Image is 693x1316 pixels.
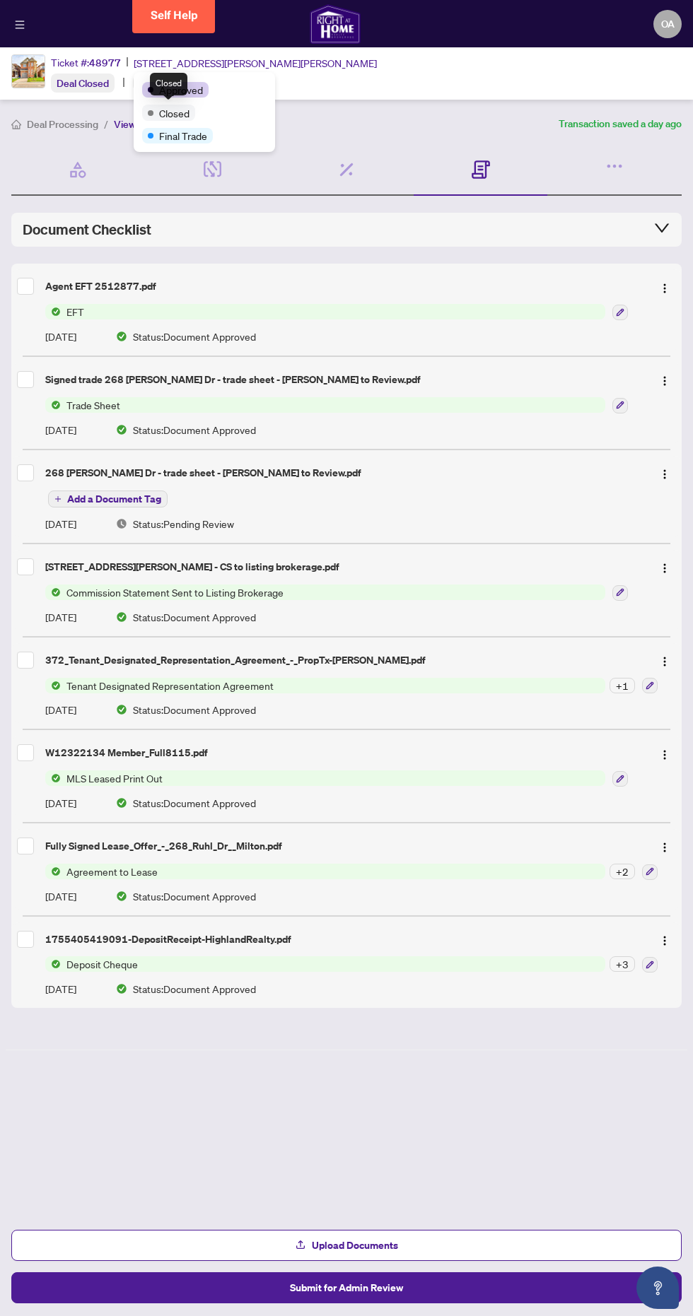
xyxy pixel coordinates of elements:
[653,556,676,578] button: Logo
[116,891,127,902] img: Document Status
[11,1272,682,1303] button: Submit for Admin Review
[659,656,670,667] img: Logo
[116,331,127,342] img: Document Status
[61,678,279,693] span: Tenant Designated Representation Agreement
[45,422,76,437] span: [DATE]
[559,116,682,132] article: Transaction saved a day ago
[133,422,256,437] span: Status: Document Approved
[45,329,76,344] span: [DATE]
[45,609,76,625] span: [DATE]
[114,118,190,131] span: View Transaction
[659,842,670,853] img: Logo
[48,490,168,507] button: Add a Document Tag
[653,462,676,484] button: Logo
[133,516,234,531] span: Status: Pending Review
[610,864,635,879] div: + 2
[45,584,61,600] img: Status Icon
[659,375,670,387] img: Logo
[15,20,25,30] span: menu
[45,678,61,693] img: Status Icon
[45,304,61,319] img: Status Icon
[659,469,670,480] img: Logo
[61,304,90,319] span: EFT
[61,584,289,600] span: Commission Statement Sent to Listing Brokerage
[116,518,127,529] img: Document Status
[11,1230,682,1261] button: Upload Documents
[23,220,151,240] span: Document Checklist
[133,609,256,625] span: Status: Document Approved
[133,795,256,811] span: Status: Document Approved
[653,275,676,298] button: Logo
[45,702,76,717] span: [DATE]
[45,888,76,904] span: [DATE]
[116,797,127,809] img: Document Status
[653,741,676,764] button: Logo
[61,770,168,786] span: MLS Leased Print Out
[45,795,76,811] span: [DATE]
[45,745,642,760] div: W12322134 Member_Full8115.pdf
[310,4,361,44] img: logo
[133,329,256,344] span: Status: Document Approved
[661,16,675,32] span: OA
[653,649,676,671] button: Logo
[133,888,256,904] span: Status: Document Approved
[89,57,121,69] span: 48977
[61,397,126,413] span: Trade Sheet
[610,956,635,972] div: + 3
[610,678,635,693] div: + 1
[653,219,670,236] span: collapsed
[159,128,207,143] span: Final Trade
[134,55,377,71] span: [STREET_ADDRESS][PERSON_NAME][PERSON_NAME]
[27,118,98,131] span: Deal Processing
[653,835,676,857] button: Logo
[150,73,187,95] div: Closed
[51,54,121,71] div: Ticket #:
[133,702,256,717] span: Status: Document Approved
[45,932,642,947] div: 1755405419091-DepositReceipt-HighlandRealty.pdf
[45,652,642,668] div: 372_Tenant_Designated_Representation_Agreement_-_PropTx-[PERSON_NAME].pdf
[133,981,256,997] span: Status: Document Approved
[45,981,76,997] span: [DATE]
[659,935,670,946] img: Logo
[45,465,642,481] div: 268 [PERSON_NAME] Dr - trade sheet - [PERSON_NAME] to Review.pdf
[45,516,76,531] span: [DATE]
[61,956,144,972] span: Deposit Cheque
[116,704,127,715] img: Document Status
[45,559,642,575] div: [STREET_ADDRESS][PERSON_NAME] - CS to listing brokerage.pdf
[45,864,61,879] img: Status Icon
[45,956,61,972] img: Status Icon
[659,283,670,294] img: Logo
[312,1234,398,1257] span: Upload Documents
[159,105,190,121] span: Closed
[45,397,61,413] img: Status Icon
[45,770,61,786] img: Status Icon
[116,424,127,435] img: Document Status
[636,1267,679,1309] button: Open asap
[12,55,45,88] img: IMG-W12322134_1.jpg
[116,611,127,623] img: Document Status
[57,77,109,90] span: Deal Closed
[659,749,670,760] img: Logo
[653,368,676,391] button: Logo
[54,495,62,503] span: plus
[23,220,670,240] div: Document Checklist
[653,928,676,951] button: Logo
[151,8,198,22] span: Self Help
[45,278,642,294] div: Agent EFT 2512877.pdf
[11,119,21,129] span: home
[61,864,163,879] span: Agreement to Lease
[104,116,108,132] li: /
[45,838,642,854] div: Fully Signed Lease_Offer_-_268_Ruhl_Dr__Milton.pdf
[45,372,642,387] div: Signed trade 268 [PERSON_NAME] Dr - trade sheet - [PERSON_NAME] to Review.pdf
[67,494,161,504] span: Add a Document Tag
[116,983,127,994] img: Document Status
[290,1276,403,1299] span: Submit for Admin Review
[659,563,670,574] img: Logo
